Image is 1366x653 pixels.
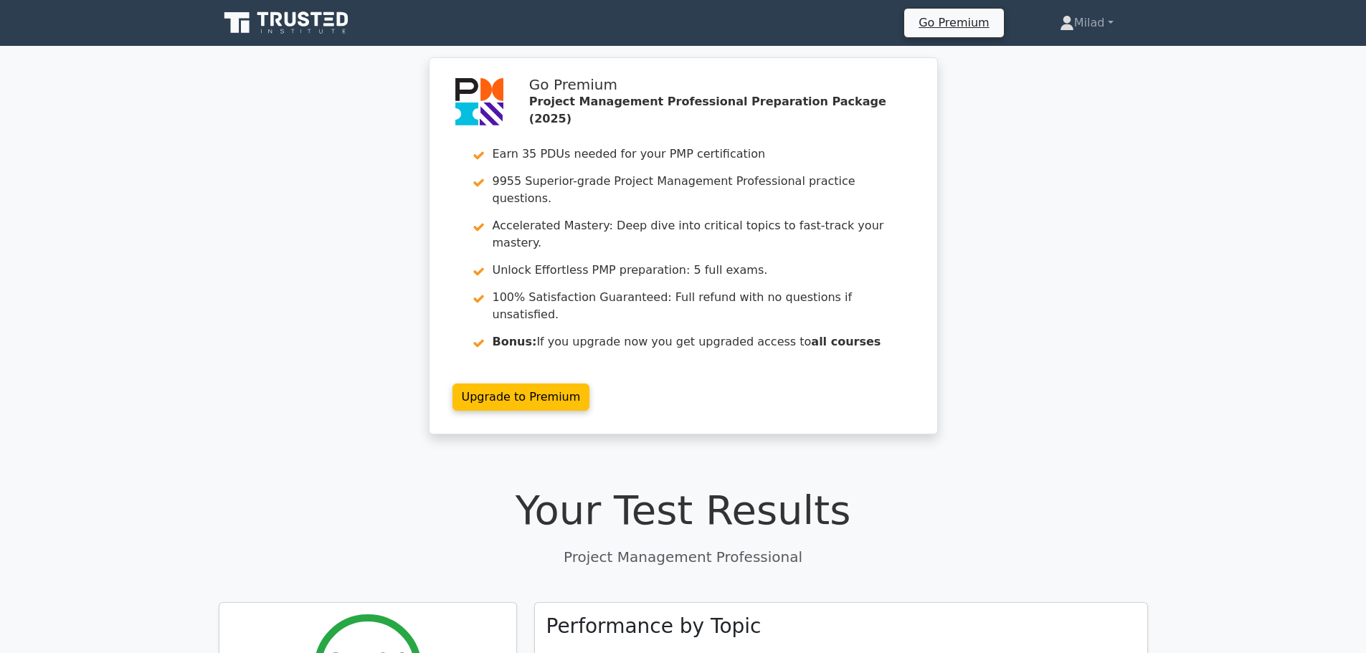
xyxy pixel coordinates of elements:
h1: Your Test Results [219,486,1148,534]
a: Milad [1025,9,1148,37]
a: Go Premium [910,13,997,32]
a: Upgrade to Premium [452,383,590,411]
h3: Performance by Topic [546,614,762,639]
p: Project Management Professional [219,546,1148,568]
